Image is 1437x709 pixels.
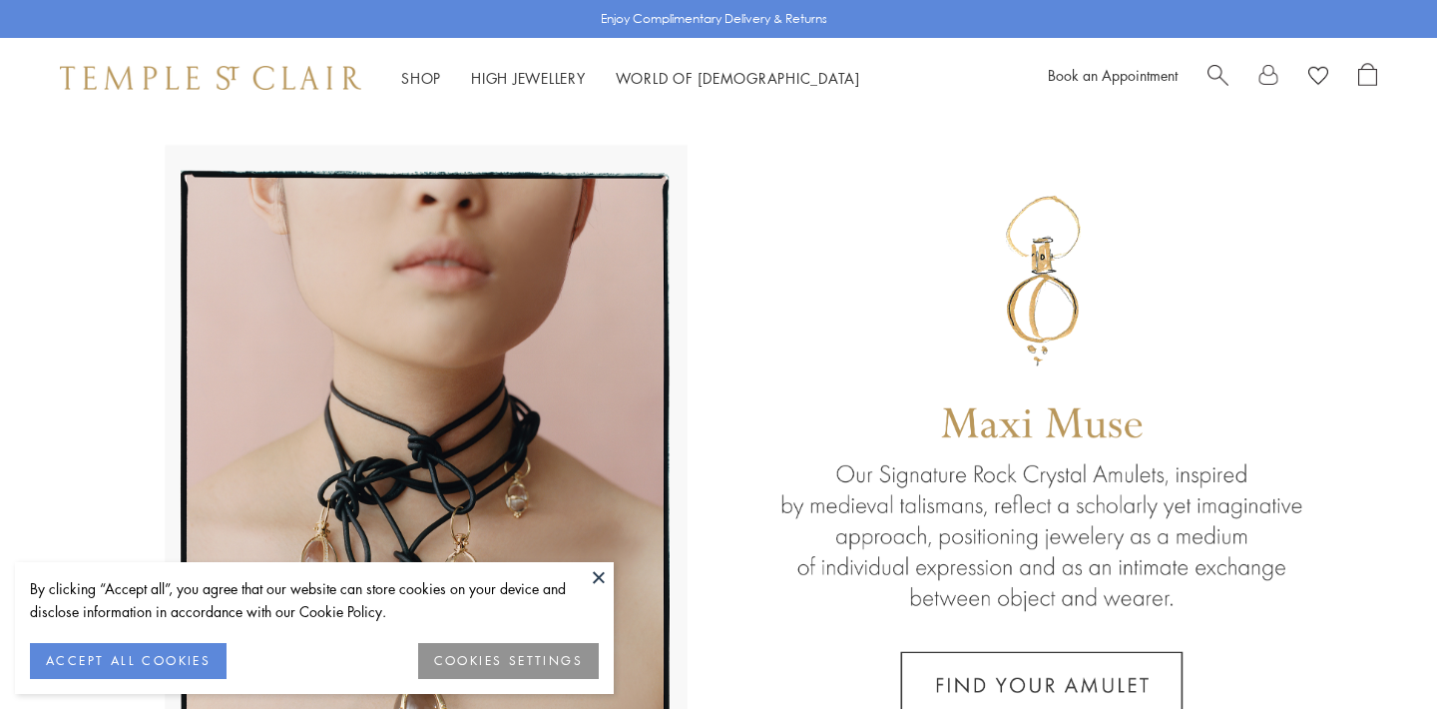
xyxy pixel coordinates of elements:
div: By clicking “Accept all”, you agree that our website can store cookies on your device and disclos... [30,577,599,623]
button: COOKIES SETTINGS [418,643,599,679]
img: Temple St. Clair [60,66,361,90]
p: Enjoy Complimentary Delivery & Returns [601,9,827,29]
nav: Main navigation [401,66,860,91]
a: View Wishlist [1308,63,1328,93]
a: ShopShop [401,68,441,88]
button: ACCEPT ALL COOKIES [30,643,227,679]
a: World of [DEMOGRAPHIC_DATA]World of [DEMOGRAPHIC_DATA] [616,68,860,88]
iframe: Gorgias live chat messenger [1337,615,1417,689]
a: Book an Appointment [1048,65,1178,85]
a: High JewelleryHigh Jewellery [471,68,586,88]
a: Search [1207,63,1228,93]
a: Open Shopping Bag [1358,63,1377,93]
